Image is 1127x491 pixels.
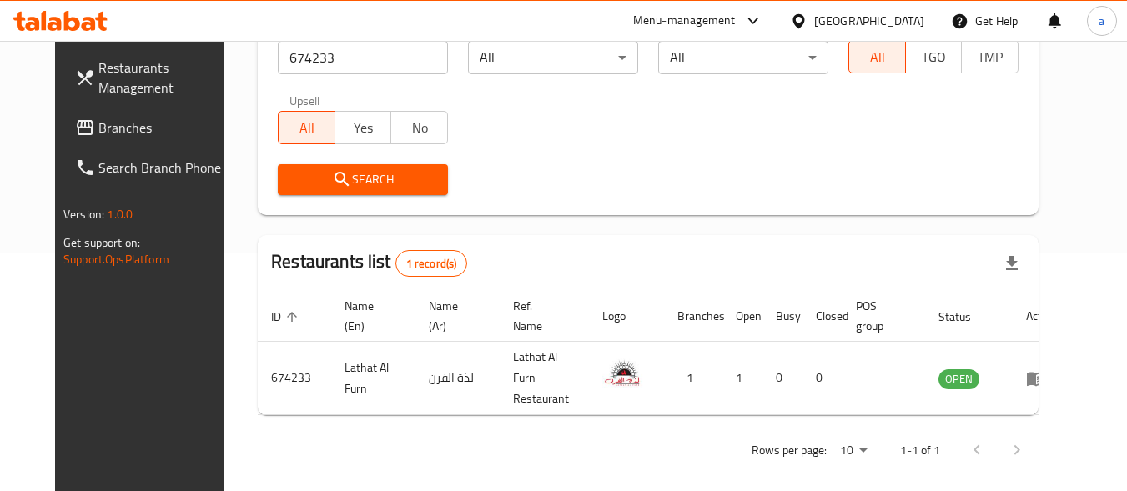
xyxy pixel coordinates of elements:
[633,11,736,31] div: Menu-management
[331,342,415,415] td: Lathat Al Furn
[905,40,963,73] button: TGO
[98,118,230,138] span: Branches
[856,45,899,69] span: All
[833,438,873,463] div: Rows per page:
[1026,368,1057,388] div: Menu
[429,296,480,336] span: Name (Ar)
[938,369,979,389] div: OPEN
[913,45,956,69] span: TGO
[98,158,230,178] span: Search Branch Phone
[62,108,244,148] a: Branches
[278,164,448,195] button: Search
[664,342,722,415] td: 1
[468,41,638,74] div: All
[938,369,979,388] span: OPEN
[342,116,385,140] span: Yes
[814,12,924,30] div: [GEOGRAPHIC_DATA]
[1013,291,1070,342] th: Action
[762,342,802,415] td: 0
[752,440,827,461] p: Rows per page:
[98,58,230,98] span: Restaurants Management
[258,291,1070,415] table: enhanced table
[802,291,843,342] th: Closed
[390,111,448,144] button: No
[938,307,993,327] span: Status
[722,342,762,415] td: 1
[802,342,843,415] td: 0
[396,256,467,272] span: 1 record(s)
[992,243,1032,283] div: Export file
[398,116,441,140] span: No
[271,249,467,277] h2: Restaurants list
[664,291,722,342] th: Branches
[961,40,1019,73] button: TMP
[289,94,320,106] label: Upsell
[62,148,244,188] a: Search Branch Phone
[969,45,1012,69] span: TMP
[291,169,435,190] span: Search
[1099,12,1104,30] span: a
[722,291,762,342] th: Open
[848,40,906,73] button: All
[63,248,169,270] a: Support.OpsPlatform
[900,440,940,461] p: 1-1 of 1
[395,250,468,277] div: Total records count
[258,342,331,415] td: 674233
[285,116,329,140] span: All
[762,291,802,342] th: Busy
[278,111,335,144] button: All
[856,296,905,336] span: POS group
[62,48,244,108] a: Restaurants Management
[271,307,303,327] span: ID
[415,342,500,415] td: لذة الفرن
[602,354,644,396] img: Lathat Al Furn
[278,41,448,74] input: Search for restaurant name or ID..
[107,203,133,225] span: 1.0.0
[63,203,104,225] span: Version:
[63,232,140,253] span: Get support on:
[335,111,392,144] button: Yes
[513,296,569,336] span: Ref. Name
[500,342,589,415] td: Lathat Al Furn Restaurant
[589,291,664,342] th: Logo
[345,296,395,336] span: Name (En)
[658,41,828,74] div: All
